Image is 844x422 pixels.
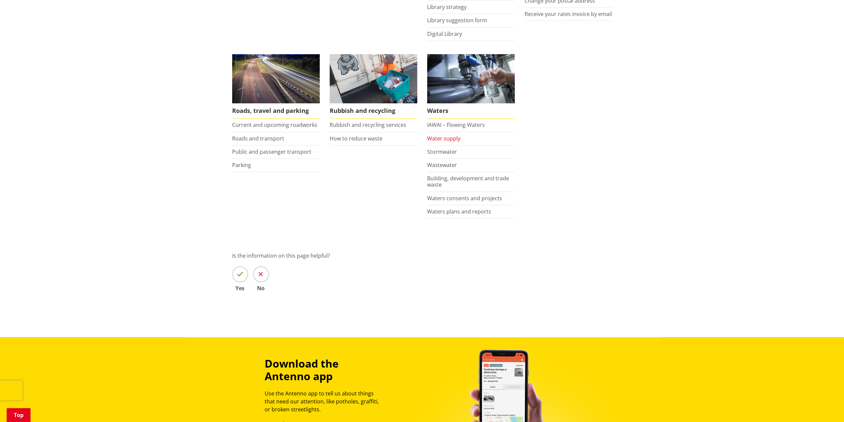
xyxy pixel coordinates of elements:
span: No [253,286,269,291]
a: IAWAI – Flowing Waters [427,121,485,128]
h3: Download the Antenno app [265,357,385,383]
a: Water supply [427,135,460,142]
a: Current and upcoming roadworks [232,121,317,128]
a: Stormwater [427,148,457,155]
img: Roads, travel and parking [232,54,320,104]
a: Receive your rates invoice by email [525,10,612,18]
a: Rubbish and recycling services [330,121,406,128]
a: Waters consents and projects [427,195,502,202]
a: Library strategy [427,3,467,11]
p: Is the information on this page helpful? [232,252,612,260]
a: How to reduce waste [330,135,382,142]
a: Building, development and trade waste [427,175,509,188]
img: Water treatment [427,54,515,104]
a: Digital Library [427,30,462,38]
a: Rubbish and recycling [330,54,417,119]
p: Use the Antenno app to tell us about things that need our attention, like potholes, graffiti, or ... [265,389,385,413]
span: Roads, travel and parking [232,103,320,119]
a: Wastewater [427,161,457,169]
a: Top [7,408,31,422]
iframe: Messenger Launcher [813,394,837,418]
span: Waters [427,103,515,119]
a: Roads, travel and parking Roads, travel and parking [232,54,320,119]
span: Rubbish and recycling [330,103,417,119]
a: Waters plans and reports [427,208,491,215]
a: Public and passenger transport [232,148,311,155]
img: Rubbish and recycling [330,54,417,104]
a: Roads and transport [232,135,284,142]
span: Yes [232,286,248,291]
a: Parking [232,161,251,169]
a: Library suggestion form [427,17,487,24]
a: Waters [427,54,515,119]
